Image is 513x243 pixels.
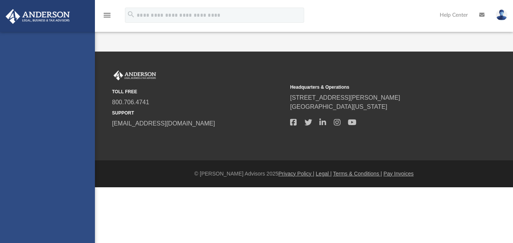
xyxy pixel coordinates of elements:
small: Headquarters & Operations [290,84,463,91]
img: User Pic [496,9,507,20]
div: © [PERSON_NAME] Advisors 2025 [95,170,513,178]
a: Terms & Conditions | [333,171,382,177]
a: 800.706.4741 [112,99,149,105]
a: menu [103,14,112,20]
small: TOLL FREE [112,88,285,95]
a: [GEOGRAPHIC_DATA][US_STATE] [290,103,387,110]
i: search [127,10,135,19]
img: Anderson Advisors Platinum Portal [112,71,158,80]
img: Anderson Advisors Platinum Portal [3,9,72,24]
small: SUPPORT [112,110,285,116]
a: [STREET_ADDRESS][PERSON_NAME] [290,94,400,101]
i: menu [103,11,112,20]
a: Legal | [316,171,332,177]
a: Pay Invoices [384,171,414,177]
a: Privacy Policy | [278,171,314,177]
a: [EMAIL_ADDRESS][DOMAIN_NAME] [112,120,215,127]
